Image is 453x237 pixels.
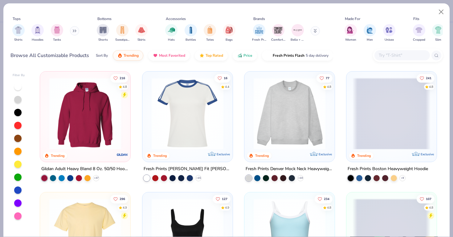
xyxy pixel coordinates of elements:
[385,38,394,42] span: Unisex
[217,152,230,156] span: Exclusive
[165,24,178,42] button: filter button
[206,53,223,58] span: Top Rated
[367,38,373,42] span: Men
[345,16,360,22] div: Made For
[196,176,201,180] span: + 15
[273,53,304,58] span: Fresh Prints Flash
[348,165,428,173] div: Fresh Prints Boston Heavyweight Hoodie
[51,24,63,42] button: filter button
[10,52,89,59] div: Browse All Customizable Products
[223,24,235,42] button: filter button
[223,24,235,42] div: filter for Bags
[185,24,197,42] button: filter button
[113,50,143,61] button: Trending
[110,74,128,82] button: Like
[120,198,125,201] span: 296
[435,38,441,42] span: Slim
[246,165,333,173] div: Fresh Prints Denver Mock Neck Heavyweight Sweatshirt
[316,74,333,82] button: Like
[115,38,129,42] span: Sweatpants
[168,27,175,34] img: Hats Image
[429,206,433,210] div: 4.8
[319,152,332,156] span: Exclusive
[426,198,431,201] span: 107
[159,53,185,58] span: Most Favorited
[225,84,229,89] div: 4.4
[432,24,444,42] button: filter button
[378,52,426,59] input: Try "T-Shirt"
[32,38,43,42] span: Hoodies
[12,24,25,42] div: filter for Shirts
[94,176,99,180] span: + 37
[222,198,227,201] span: 127
[315,195,333,203] button: Like
[345,38,356,42] span: Women
[199,53,204,58] img: TopRated.gif
[327,84,331,89] div: 4.8
[413,24,425,42] button: filter button
[53,38,61,42] span: Tanks
[417,195,435,203] button: Like
[13,73,25,78] div: Filter By
[435,6,447,18] button: Close
[123,206,127,210] div: 4.9
[168,38,175,42] span: Hats
[135,24,148,42] div: filter for Skirts
[212,195,230,203] button: Like
[364,24,376,42] button: filter button
[345,24,357,42] div: filter for Women
[327,206,331,210] div: 4.8
[417,74,435,82] button: Like
[206,38,214,42] span: Totes
[15,27,22,34] img: Shirts Image
[115,24,129,42] button: filter button
[123,84,127,89] div: 4.8
[46,78,124,149] img: 01756b78-01f6-4cc6-8d8a-3c30c1a0c8ac
[34,27,41,34] img: Hoodies Image
[185,24,197,42] div: filter for Bottles
[110,195,128,203] button: Like
[421,152,434,156] span: Exclusive
[100,27,107,34] img: Shorts Image
[119,27,126,34] img: Sweatpants Image
[401,176,404,180] span: + 9
[97,24,109,42] div: filter for Shorts
[413,16,419,22] div: Fits
[166,16,186,22] div: Accessories
[432,24,444,42] div: filter for Slim
[291,24,305,42] button: filter button
[251,78,329,149] img: f5d85501-0dbb-4ee4-b115-c08fa3845d83
[204,24,216,42] button: filter button
[298,176,303,180] span: + 10
[306,52,329,59] span: 5 day delivery
[429,84,433,89] div: 4.8
[274,26,283,35] img: Comfort Colors Image
[225,206,229,210] div: 4.9
[226,38,233,42] span: Bags
[153,53,158,58] img: most_fav.gif
[124,53,139,58] span: Trending
[31,24,44,42] div: filter for Hoodies
[293,26,302,35] img: Bella + Canvas Image
[291,24,305,42] div: filter for Bella + Canvas
[226,27,232,34] img: Bags Image
[267,53,271,58] img: flash.gif
[255,26,264,35] img: Fresh Prints Image
[13,16,21,22] div: Tops
[115,24,129,42] div: filter for Sweatpants
[195,50,228,61] button: Top Rated
[271,24,285,42] button: filter button
[137,38,145,42] span: Skirts
[214,74,230,82] button: Like
[54,27,60,34] img: Tanks Image
[206,27,213,34] img: Totes Image
[252,24,266,42] div: filter for Fresh Prints
[149,78,226,149] img: e5540c4d-e74a-4e58-9a52-192fe86bec9f
[262,50,333,61] button: Fresh Prints Flash5 day delivery
[97,24,109,42] button: filter button
[252,38,266,42] span: Fresh Prints
[117,53,122,58] img: trending.gif
[97,16,112,22] div: Bottoms
[144,165,231,173] div: Fresh Prints [PERSON_NAME] Fit [PERSON_NAME] Shirt with Stripes
[383,24,395,42] button: filter button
